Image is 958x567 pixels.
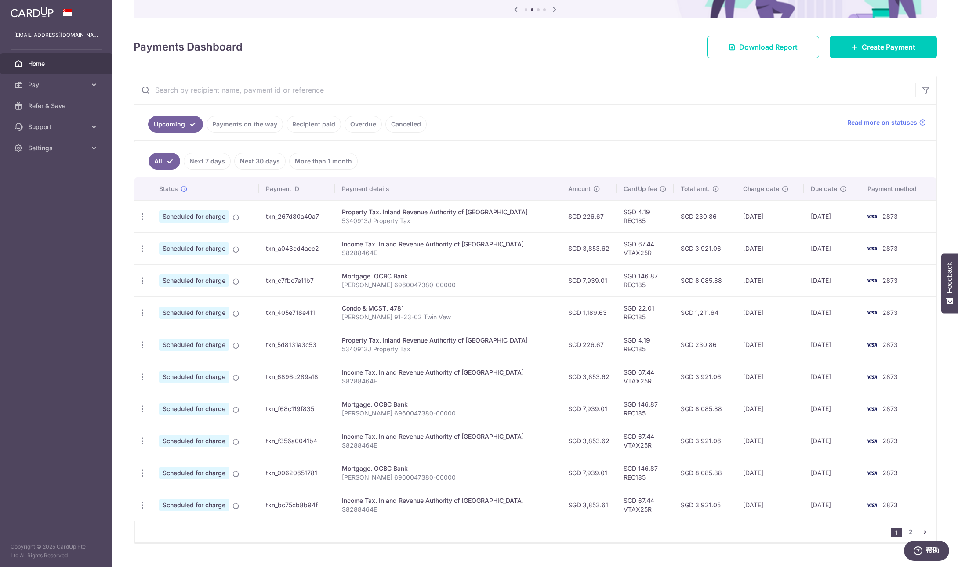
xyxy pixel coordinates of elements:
[882,213,898,220] span: 2873
[561,457,617,489] td: SGD 7,939.01
[342,217,554,225] p: 5340913J Property Tax
[14,31,98,40] p: [EMAIL_ADDRESS][DOMAIN_NAME]
[736,329,804,361] td: [DATE]
[342,377,554,386] p: S8288464E
[561,393,617,425] td: SGD 7,939.01
[259,232,335,264] td: txn_a043cd4acc2
[342,464,554,473] div: Mortgage. OCBC Bank
[207,116,283,133] a: Payments on the way
[342,240,554,249] div: Income Tax. Inland Revenue Authority of [GEOGRAPHIC_DATA]
[159,274,229,287] span: Scheduled for charge
[707,36,819,58] a: Download Report
[863,404,881,414] img: Bank Card
[617,232,674,264] td: SGD 67.44 VTAX25R
[847,118,917,127] span: Read more on statuses
[882,405,898,412] span: 2873
[134,39,243,55] h4: Payments Dashboard
[561,232,617,264] td: SGD 3,853.62
[159,242,229,255] span: Scheduled for charge
[863,500,881,510] img: Bank Card
[159,371,229,383] span: Scheduled for charge
[804,361,860,393] td: [DATE]
[804,296,860,329] td: [DATE]
[674,296,737,329] td: SGD 1,211.64
[134,76,915,104] input: Search by recipient name, payment id or reference
[159,184,178,193] span: Status
[342,249,554,257] p: S8288464E
[674,361,737,393] td: SGD 3,921.06
[11,7,54,18] img: CardUp
[847,118,926,127] a: Read more on statuses
[736,361,804,393] td: [DATE]
[674,393,737,425] td: SGD 8,085.88
[617,296,674,329] td: SGD 22.01 REC185
[804,489,860,521] td: [DATE]
[259,361,335,393] td: txn_6896c289a18
[739,42,798,52] span: Download Report
[811,184,837,193] span: Due date
[882,373,898,380] span: 2873
[624,184,657,193] span: CardUp fee
[863,339,881,350] img: Bank Card
[617,489,674,521] td: SGD 67.44 VTAX25R
[904,541,949,563] iframe: 打开一个小组件，您可以在其中找到更多信息
[804,264,860,296] td: [DATE]
[28,80,86,89] span: Pay
[946,262,954,293] span: Feedback
[681,184,710,193] span: Total amt.
[568,184,591,193] span: Amount
[891,528,902,537] li: 1
[561,296,617,329] td: SGD 1,189.63
[148,116,203,133] a: Upcoming
[561,489,617,521] td: SGD 3,853.61
[674,264,737,296] td: SGD 8,085.88
[159,499,229,511] span: Scheduled for charge
[259,489,335,521] td: txn_bc75cb8b94f
[941,253,958,313] button: Feedback - Show survey
[259,200,335,232] td: txn_267d80a40a7
[28,144,86,152] span: Settings
[674,489,737,521] td: SGD 3,921.05
[385,116,427,133] a: Cancelled
[342,368,554,377] div: Income Tax. Inland Revenue Authority of [GEOGRAPHIC_DATA]
[905,527,916,537] a: 2
[617,361,674,393] td: SGD 67.44 VTAX25R
[882,437,898,444] span: 2873
[259,329,335,361] td: txn_5d8131a3c53
[561,425,617,457] td: SGD 3,853.62
[335,177,561,200] th: Payment details
[342,441,554,450] p: S8288464E
[342,313,554,321] p: [PERSON_NAME] 91-23-02 Twin Vew
[863,436,881,446] img: Bank Card
[159,307,229,319] span: Scheduled for charge
[736,489,804,521] td: [DATE]
[342,336,554,345] div: Property Tax. Inland Revenue Authority of [GEOGRAPHIC_DATA]
[743,184,779,193] span: Charge date
[736,200,804,232] td: [DATE]
[674,457,737,489] td: SGD 8,085.88
[287,116,341,133] a: Recipient paid
[804,425,860,457] td: [DATE]
[342,505,554,514] p: S8288464E
[863,372,881,382] img: Bank Card
[882,501,898,509] span: 2873
[561,361,617,393] td: SGD 3,853.62
[28,101,86,110] span: Refer & Save
[149,153,180,170] a: All
[342,345,554,354] p: 5340913J Property Tax
[159,467,229,479] span: Scheduled for charge
[289,153,358,170] a: More than 1 month
[830,36,937,58] a: Create Payment
[674,425,737,457] td: SGD 3,921.06
[159,403,229,415] span: Scheduled for charge
[159,435,229,447] span: Scheduled for charge
[882,277,898,284] span: 2873
[342,400,554,409] div: Mortgage. OCBC Bank
[804,457,860,489] td: [DATE]
[804,393,860,425] td: [DATE]
[804,232,860,264] td: [DATE]
[342,432,554,441] div: Income Tax. Inland Revenue Authority of [GEOGRAPHIC_DATA]
[561,329,617,361] td: SGD 226.67
[259,296,335,329] td: txn_405e718e411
